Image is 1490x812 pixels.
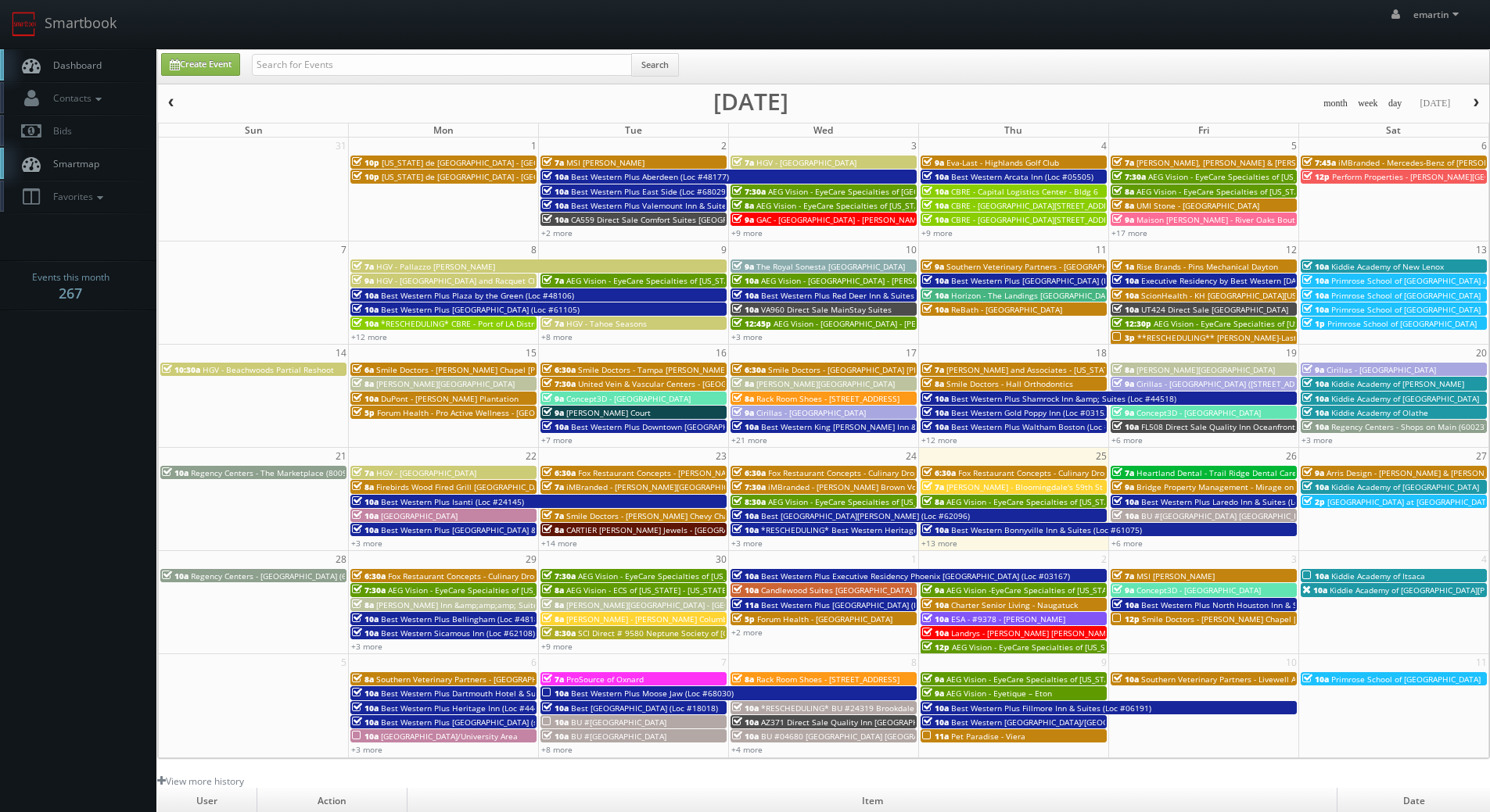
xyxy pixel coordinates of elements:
[376,599,606,610] span: [PERSON_NAME] Inn &amp;amp;amp; Suites [PERSON_NAME]
[352,304,379,315] span: 10a
[1112,186,1134,197] span: 8a
[542,571,576,581] span: 7:30a
[761,290,965,301] span: Best Western Plus Red Deer Inn & Suites (Loc #61062)
[352,585,386,596] span: 7:30a
[922,467,956,478] span: 6:30a
[1112,599,1139,610] span: 10a
[381,524,613,535] span: Best Western Plus [GEOGRAPHIC_DATA] & Suites (Loc #61086)
[922,214,949,225] span: 10a
[921,538,957,549] a: +13 more
[12,12,37,37] img: smartbook-logo.png
[732,599,759,610] span: 11a
[566,599,788,610] span: [PERSON_NAME][GEOGRAPHIC_DATA] - [GEOGRAPHIC_DATA]
[922,304,949,315] span: 10a
[388,585,679,596] span: AEG Vision - EyeCare Specialties of [US_STATE] – Southwest Orlando Eye Care
[541,538,577,549] a: +14 more
[1111,227,1147,238] a: +17 more
[732,467,766,478] span: 6:30a
[1112,585,1134,596] span: 9a
[1302,435,1333,445] a: +3 more
[191,571,368,581] span: Regency Centers - [GEOGRAPHIC_DATA] (63020)
[1331,571,1425,581] span: Kiddie Academy of Itsaca
[542,613,564,624] span: 8a
[731,435,767,445] a: +21 more
[922,628,949,639] span: 10a
[922,613,949,624] span: 10a
[542,275,564,286] span: 7a
[1141,290,1326,301] span: ScionHealth - KH [GEOGRAPHIC_DATA][US_STATE]
[381,290,574,301] span: Best Western Plus Plaza by the Green (Loc #48106)
[774,318,997,329] span: AEG Vision - [GEOGRAPHIC_DATA] - [PERSON_NAME] Cypress
[922,524,949,535] span: 10a
[1141,510,1316,521] span: BU #[GEOGRAPHIC_DATA] [GEOGRAPHIC_DATA]
[951,421,1136,432] span: Best Western Plus Waltham Boston (Loc #22009)
[542,186,569,197] span: 10a
[761,599,960,610] span: Best Western Plus [GEOGRAPHIC_DATA] (Loc #35038)
[1302,157,1336,168] span: 7:45a
[1302,318,1325,329] span: 1p
[768,467,1015,478] span: Fox Restaurant Concepts - Culinary Dropout - [GEOGRAPHIC_DATA]
[761,421,993,432] span: Best Western King [PERSON_NAME] Inn & Suites (Loc #62106)
[381,318,679,329] span: *RESCHEDULING* CBRE - Port of LA Distribution Center - [GEOGRAPHIC_DATA] 1
[732,613,755,624] span: 5p
[571,186,728,197] span: Best Western Plus East Side (Loc #68029)
[381,613,546,624] span: Best Western Plus Bellingham (Loc #48188)
[922,171,949,182] span: 10a
[566,393,691,404] span: Concept3D - [GEOGRAPHIC_DATA]
[1112,467,1134,478] span: 7a
[1331,261,1444,272] span: Kiddie Academy of New Lenox
[922,496,944,507] span: 8a
[541,435,573,445] a: +7 more
[951,304,1062,315] span: ReBath - [GEOGRAPHIC_DATA]
[756,214,924,225] span: GAC - [GEOGRAPHIC_DATA] - [PERSON_NAME]
[1141,275,1359,286] span: Executive Residency by Best Western [DATE] (Loc #44764)
[946,481,1103,492] span: [PERSON_NAME] - Bloomingdale's 59th St
[922,393,949,404] span: 10a
[578,378,779,389] span: United Vein & Vascular Centers - [GEOGRAPHIC_DATA]
[162,571,188,581] span: 10a
[381,496,524,507] span: Best Western Plus Isanti (Loc #24145)
[946,157,1059,168] span: Eva-Last - Highlands Golf Club
[761,275,1030,286] span: AEG Vision - [GEOGRAPHIC_DATA] - [PERSON_NAME][GEOGRAPHIC_DATA]
[922,378,944,389] span: 8a
[732,364,766,375] span: 6:30a
[542,378,576,389] span: 7:30a
[946,261,1202,272] span: Southern Veterinary Partners - [GEOGRAPHIC_DATA][PERSON_NAME]
[732,261,754,272] span: 9a
[732,393,754,404] span: 8a
[922,642,950,653] span: 12p
[1302,421,1329,432] span: 10a
[756,157,856,168] span: HGV - [GEOGRAPHIC_DATA]
[732,496,766,507] span: 8:30a
[631,53,679,77] button: Search
[1112,407,1134,418] span: 9a
[922,407,949,418] span: 10a
[388,571,635,581] span: Fox Restaurant Concepts - Culinary Dropout - [GEOGRAPHIC_DATA]
[756,261,905,272] span: The Royal Sonesta [GEOGRAPHIC_DATA]
[566,674,644,685] span: ProSource of Oxnard
[351,331,387,342] a: +12 more
[756,200,1021,211] span: AEG Vision - EyeCare Specialties of [US_STATE] - In Focus Vision Center
[203,364,334,375] span: HGV - Beachwoods Partial Reshoot
[352,171,379,182] span: 10p
[1136,157,1438,168] span: [PERSON_NAME], [PERSON_NAME] & [PERSON_NAME], LLC - [GEOGRAPHIC_DATA]
[1136,364,1275,375] span: [PERSON_NAME][GEOGRAPHIC_DATA]
[1331,407,1428,418] span: Kiddie Academy of Olathe
[542,510,564,521] span: 7a
[958,467,1205,478] span: Fox Restaurant Concepts - Culinary Dropout - [GEOGRAPHIC_DATA]
[1141,304,1288,315] span: UT424 Direct Sale [GEOGRAPHIC_DATA]
[732,585,759,596] span: 10a
[1136,200,1259,211] span: UMI Stone - [GEOGRAPHIC_DATA]
[732,200,754,211] span: 8a
[382,157,598,168] span: [US_STATE] de [GEOGRAPHIC_DATA] - [GEOGRAPHIC_DATA]
[1136,585,1261,596] span: Concept3D - [GEOGRAPHIC_DATA]
[1136,467,1297,478] span: Heartland Dental - Trail Ridge Dental Care
[1383,94,1408,113] button: day
[1331,378,1464,389] span: Kiddie Academy of [PERSON_NAME]
[732,481,766,492] span: 7:30a
[1112,571,1134,581] span: 7a
[922,200,949,211] span: 10a
[571,200,781,211] span: Best Western Plus Valemount Inn & Suites (Loc #62120)
[566,481,775,492] span: iMBranded - [PERSON_NAME][GEOGRAPHIC_DATA] BMW
[732,674,754,685] span: 8a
